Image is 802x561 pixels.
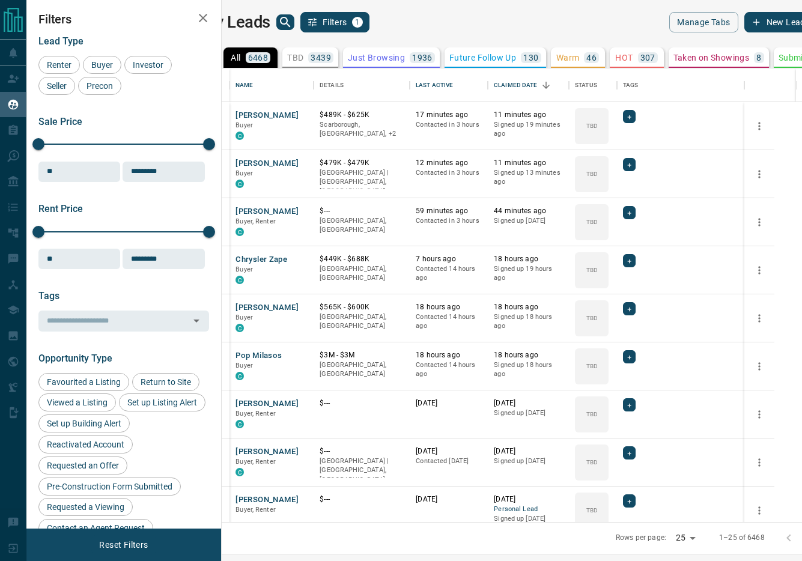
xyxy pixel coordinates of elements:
p: Contacted 14 hours ago [416,312,482,331]
button: more [750,357,768,375]
p: 130 [523,53,538,62]
p: 46 [586,53,597,62]
p: TBD [586,265,598,274]
p: TBD [586,458,598,467]
span: Return to Site [136,377,195,387]
p: Signed up [DATE] [494,456,563,466]
p: $565K - $600K [320,302,404,312]
p: 3439 [311,53,331,62]
div: + [623,398,636,411]
span: Reactivated Account [43,440,129,449]
div: Investor [124,56,172,74]
div: + [623,494,636,508]
div: condos.ca [235,324,244,332]
div: 25 [671,529,700,547]
div: Requested an Offer [38,456,127,475]
div: condos.ca [235,180,244,188]
span: + [627,399,631,411]
p: Signed up [DATE] [494,514,563,524]
p: East End, Toronto [320,120,404,139]
div: Renter [38,56,80,74]
span: Personal Lead [494,505,563,515]
p: TBD [586,362,598,371]
span: Seller [43,81,71,91]
div: Requested a Viewing [38,498,133,516]
span: Pre-Construction Form Submitted [43,482,177,491]
span: Lead Type [38,35,84,47]
div: + [623,206,636,219]
p: 12 minutes ago [416,158,482,168]
div: Name [235,68,254,102]
span: + [627,207,631,219]
span: Buyer, Renter [235,506,276,514]
div: Tags [623,68,639,102]
p: 18 hours ago [494,350,563,360]
div: Pre-Construction Form Submitted [38,478,181,496]
button: Pop Milasos [235,350,282,362]
button: [PERSON_NAME] [235,158,299,169]
p: [GEOGRAPHIC_DATA] | [GEOGRAPHIC_DATA], [GEOGRAPHIC_DATA] [320,168,404,196]
p: Contacted in 3 hours [416,168,482,178]
p: [DATE] [494,398,563,408]
span: Viewed a Listing [43,398,112,407]
p: Signed up [DATE] [494,408,563,418]
div: condos.ca [235,420,244,428]
span: Set up Listing Alert [123,398,201,407]
div: condos.ca [235,276,244,284]
p: 307 [640,53,655,62]
button: [PERSON_NAME] [235,302,299,314]
p: 1936 [412,53,433,62]
span: Opportunity Type [38,353,112,364]
button: Open [188,312,205,329]
p: TBD [586,314,598,323]
p: 17 minutes ago [416,110,482,120]
div: Tags [617,68,744,102]
div: condos.ca [235,228,244,236]
p: 7 hours ago [416,254,482,264]
span: Buyer [235,265,253,273]
p: Just Browsing [348,53,405,62]
span: Buyer [235,121,253,129]
div: Precon [78,77,121,95]
button: more [750,309,768,327]
p: $449K - $688K [320,254,404,264]
p: 18 hours ago [494,302,563,312]
p: $3M - $3M [320,350,404,360]
h1: My Leads [201,13,270,32]
span: + [627,447,631,459]
span: + [627,159,631,171]
p: Signed up 18 hours ago [494,360,563,379]
button: Chrysler Zape [235,254,287,265]
div: Status [569,68,617,102]
button: search button [276,14,294,30]
div: + [623,254,636,267]
span: Buyer, Renter [235,458,276,465]
p: TBD [287,53,303,62]
p: 18 hours ago [416,302,482,312]
p: Contacted in 3 hours [416,120,482,130]
p: 6468 [248,53,269,62]
div: Details [314,68,410,102]
div: + [623,446,636,459]
p: [GEOGRAPHIC_DATA], [GEOGRAPHIC_DATA] [320,312,404,331]
p: Taken on Showings [673,53,750,62]
span: + [627,351,631,363]
div: Seller [38,77,75,95]
span: + [627,303,631,315]
span: Investor [129,60,168,70]
div: + [623,350,636,363]
p: Signed up 18 hours ago [494,312,563,331]
div: condos.ca [235,372,244,380]
div: Set up Building Alert [38,414,130,432]
span: Buyer, Renter [235,217,276,225]
p: Signed up [DATE] [494,216,563,226]
p: [GEOGRAPHIC_DATA], [GEOGRAPHIC_DATA] [320,264,404,283]
p: TBD [586,506,598,515]
button: more [750,405,768,423]
button: more [750,117,768,135]
span: Rent Price [38,203,83,214]
div: Favourited a Listing [38,373,129,391]
p: [GEOGRAPHIC_DATA], [GEOGRAPHIC_DATA] [320,360,404,379]
div: condos.ca [235,468,244,476]
button: [PERSON_NAME] [235,446,299,458]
